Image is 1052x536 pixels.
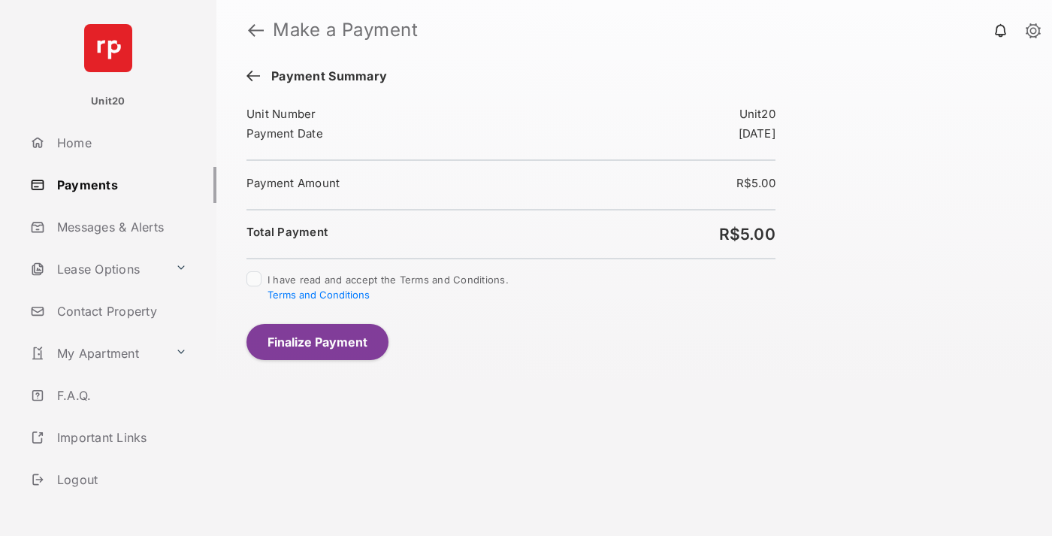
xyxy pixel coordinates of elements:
[268,274,509,301] span: I have read and accept the Terms and Conditions.
[273,21,418,39] strong: Make a Payment
[246,324,388,360] button: Finalize Payment
[24,335,169,371] a: My Apartment
[24,251,169,287] a: Lease Options
[24,125,216,161] a: Home
[91,94,125,109] p: Unit20
[24,419,193,456] a: Important Links
[264,69,387,86] span: Payment Summary
[84,24,132,72] img: svg+xml;base64,PHN2ZyB4bWxucz0iaHR0cDovL3d3dy53My5vcmcvMjAwMC9zdmciIHdpZHRoPSI2NCIgaGVpZ2h0PSI2NC...
[24,462,216,498] a: Logout
[24,293,216,329] a: Contact Property
[268,289,370,301] button: I have read and accept the Terms and Conditions.
[24,209,216,245] a: Messages & Alerts
[24,377,216,413] a: F.A.Q.
[24,167,216,203] a: Payments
